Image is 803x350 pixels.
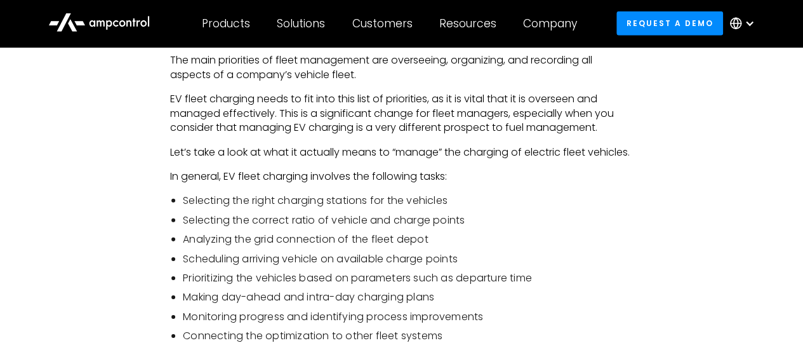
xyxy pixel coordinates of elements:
li: Monitoring progress and identifying process improvements [183,310,633,324]
p: The main priorities of fleet management are overseeing, organizing, and recording all aspects of ... [170,53,633,82]
p: In general, EV fleet charging involves the following tasks: [170,170,633,184]
div: Resources [439,17,496,30]
li: Connecting the optimization to other fleet systems [183,329,633,343]
li: Selecting the correct ratio of vehicle and charge points [183,213,633,227]
div: Products [202,17,250,30]
p: Let’s take a look at what it actually means to “manage” the charging of electric fleet vehicles. [170,145,633,159]
li: Analyzing the grid connection of the fleet depot [183,232,633,246]
p: EV fleet charging needs to fit into this list of priorities, as it is vital that it is overseen a... [170,92,633,135]
div: Customers [352,17,413,30]
div: Solutions [277,17,325,30]
li: Making day-ahead and intra-day charging plans [183,290,633,304]
a: Request a demo [616,11,723,35]
li: Prioritizing the vehicles based on parameters such as departure time [183,271,633,285]
li: Selecting the right charging stations for the vehicles [183,194,633,208]
div: Company [523,17,577,30]
li: Scheduling arriving vehicle on available charge points [183,252,633,266]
